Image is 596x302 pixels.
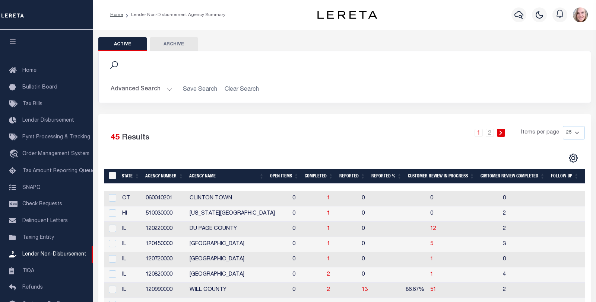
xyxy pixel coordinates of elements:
span: TIQA [22,268,34,273]
a: 2 [327,287,330,292]
td: 510030000 [143,206,187,222]
td: 86.67% [391,283,427,298]
th: Reported %: activate to sort column ascending [368,169,405,184]
td: 0 [427,191,500,206]
a: 1 [430,272,433,277]
span: Tax Bills [22,102,42,107]
a: 5 [430,241,433,247]
td: 0 [427,206,500,222]
span: Bulletin Board [22,85,57,90]
td: IL [119,222,143,237]
td: 120450000 [143,237,187,252]
button: Archive [150,37,198,51]
td: 0 [359,267,391,283]
a: 1 [327,226,330,231]
span: Delinquent Letters [22,218,68,224]
td: [GEOGRAPHIC_DATA] [187,267,289,283]
td: CT [119,191,143,206]
td: IL [119,252,143,267]
th: Completed: activate to sort column ascending [302,169,336,184]
td: [US_STATE][GEOGRAPHIC_DATA] [187,206,289,222]
a: 1 [327,241,330,247]
a: 13 [362,287,368,292]
td: 0 [359,252,391,267]
span: Order Management System [22,151,89,157]
img: logo-dark.svg [317,11,377,19]
span: Pymt Processing & Tracking [22,135,90,140]
td: 120820000 [143,267,187,283]
td: 4 [500,267,570,283]
td: 0 [359,222,391,237]
a: 2 [486,129,494,137]
li: Lender Non-Disbursement Agency Summary [123,12,225,18]
a: 1 [430,257,433,262]
a: 1 [327,211,330,216]
span: 45 [111,134,120,142]
td: CLINTON TOWN [187,191,289,206]
a: 12 [430,226,436,231]
th: Reported: activate to sort column ascending [336,169,368,184]
td: 0 [359,206,391,222]
th: Customer Review In Progress: activate to sort column ascending [405,169,478,184]
a: Home [110,13,123,17]
td: 0 [289,252,324,267]
a: 1 [327,257,330,262]
th: State: activate to sort column ascending [119,169,142,184]
td: 0 [289,283,324,298]
span: Lender Non-Disbursement [22,252,86,257]
td: 2 [500,206,570,222]
td: 120720000 [143,252,187,267]
span: Refunds [22,285,43,290]
td: [GEOGRAPHIC_DATA] [187,237,289,252]
label: Results [122,132,149,144]
a: 1 [327,196,330,201]
td: 2 [500,283,570,298]
span: Lender Disbursement [22,118,74,123]
td: [GEOGRAPHIC_DATA] [187,252,289,267]
th: MBACode [104,169,119,184]
th: Agency Name: activate to sort column ascending [186,169,267,184]
td: HI [119,206,143,222]
td: 0 [289,237,324,252]
td: 0 [289,222,324,237]
td: 120220000 [143,222,187,237]
td: 0 [359,191,391,206]
td: 0 [500,252,570,267]
td: 0 [289,267,324,283]
a: 2 [327,272,330,277]
td: WILL COUNTY [187,283,289,298]
span: Tax Amount Reporting Queue [22,168,95,174]
span: Taxing Entity [22,235,54,240]
th: Open Items: activate to sort column ascending [267,169,302,184]
span: Check Requests [22,202,62,207]
td: IL [119,267,143,283]
a: 51 [430,287,436,292]
span: Items per page [521,129,559,137]
td: 3 [500,237,570,252]
button: Active [98,37,147,51]
td: IL [119,283,143,298]
span: Home [22,68,37,73]
td: 120990000 [143,283,187,298]
button: Advanced Search [111,82,172,97]
td: 060040201 [143,191,187,206]
td: 0 [289,206,324,222]
td: DU PAGE COUNTY [187,222,289,237]
th: Follow-up: activate to sort column ascending [548,169,582,184]
td: 0 [289,191,324,206]
th: Customer Review Completed: activate to sort column ascending [478,169,548,184]
i: travel_explore [9,150,21,159]
span: SNAPQ [22,185,41,190]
